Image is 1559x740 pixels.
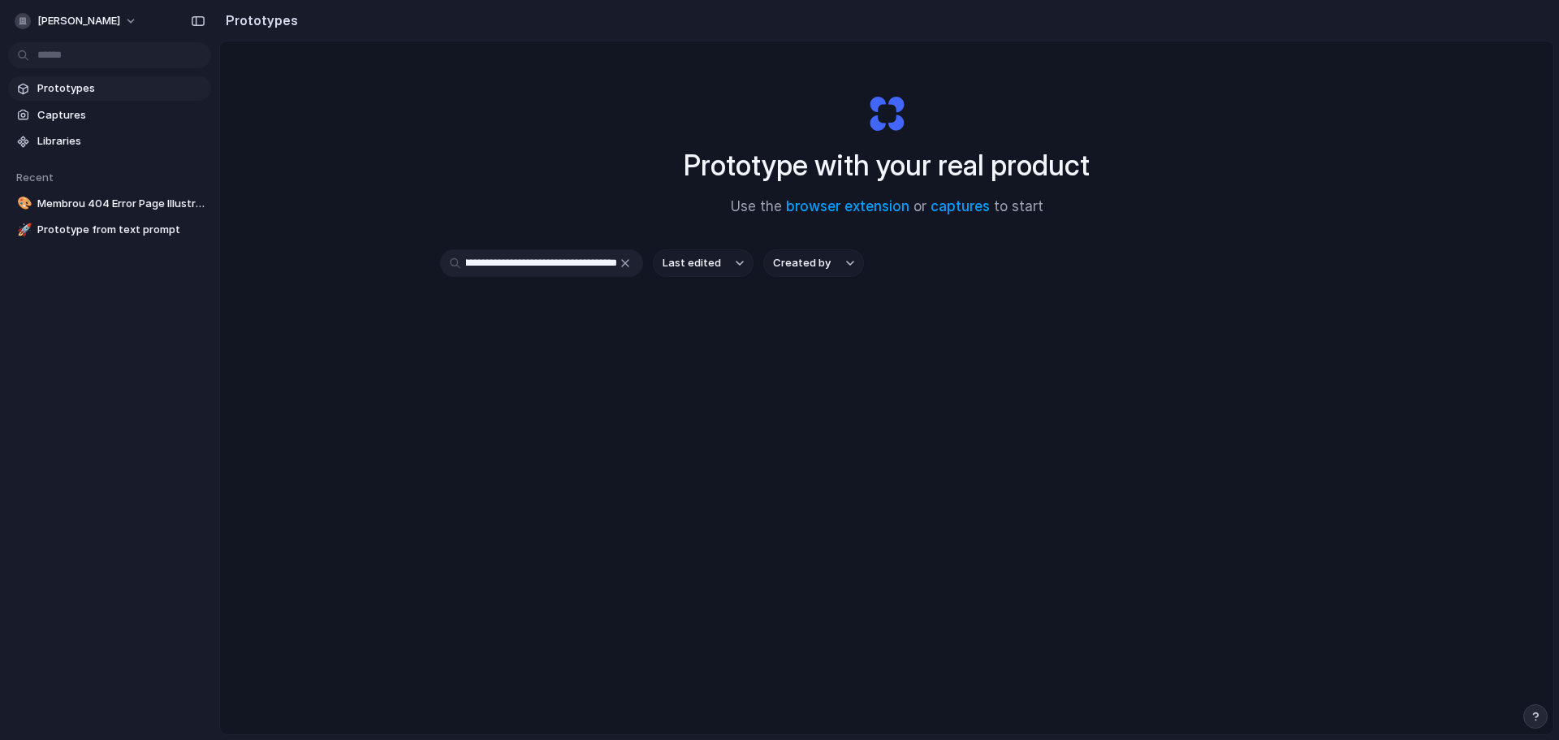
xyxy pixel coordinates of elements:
button: 🚀 [15,222,31,238]
span: Recent [16,171,54,184]
button: [PERSON_NAME] [8,8,145,34]
span: Membrou 404 Error Page Illustration [37,196,205,212]
a: Captures [8,103,211,128]
a: Prototypes [8,76,211,101]
a: captures [931,198,990,214]
a: Libraries [8,129,211,154]
span: Created by [773,255,831,271]
span: Captures [37,107,205,123]
h1: Prototype with your real product [684,144,1090,187]
button: Created by [763,249,864,277]
span: Prototypes [37,80,205,97]
button: Last edited [653,249,754,277]
span: Use the or to start [731,197,1043,218]
h2: Prototypes [219,11,298,30]
div: 🎨 [17,194,28,213]
span: [PERSON_NAME] [37,13,120,29]
a: 🚀Prototype from text prompt [8,218,211,242]
div: 🚀 [17,221,28,240]
a: browser extension [786,198,909,214]
a: 🎨Membrou 404 Error Page Illustration [8,192,211,216]
span: Libraries [37,133,205,149]
button: 🎨 [15,196,31,212]
span: Prototype from text prompt [37,222,205,238]
span: Last edited [663,255,721,271]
